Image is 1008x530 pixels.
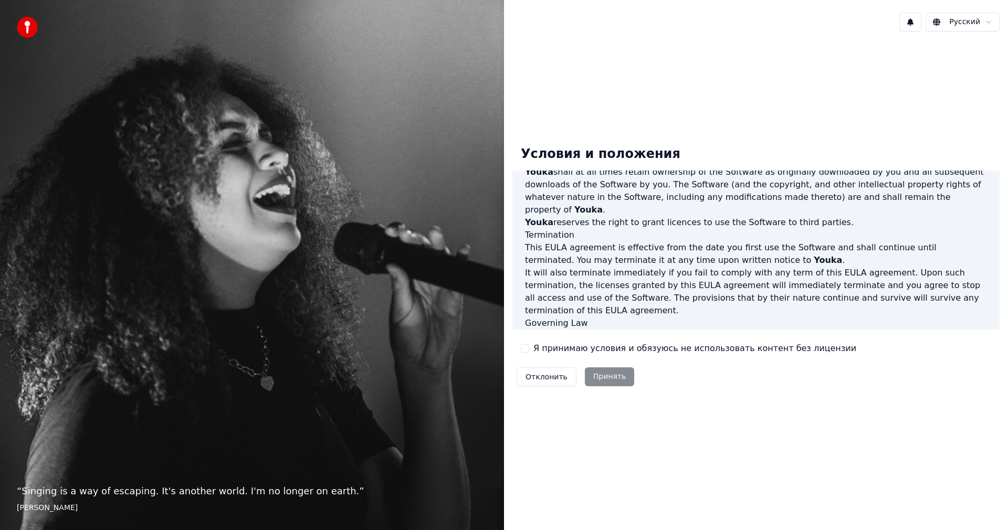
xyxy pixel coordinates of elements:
img: youka [17,17,38,38]
p: reserves the right to grant licences to use the Software to third parties. [525,216,987,229]
p: shall at all times retain ownership of the Software as originally downloaded by you and all subse... [525,166,987,216]
span: Youka [574,205,603,215]
footer: [PERSON_NAME] [17,503,487,513]
button: Отклонить [517,367,576,386]
h3: Termination [525,229,987,241]
label: Я принимаю условия и обязуюсь не использовать контент без лицензии [533,342,856,355]
p: It will also terminate immediately if you fail to comply with any term of this EULA agreement. Up... [525,267,987,317]
div: Условия и положения [512,137,689,171]
span: Youka [525,217,553,227]
p: “ Singing is a way of escaping. It's another world. I'm no longer on earth. ” [17,484,487,499]
span: Youka [525,167,553,177]
span: Youka [814,255,842,265]
p: This EULA agreement is effective from the date you first use the Software and shall continue unti... [525,241,987,267]
h3: Governing Law [525,317,987,330]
